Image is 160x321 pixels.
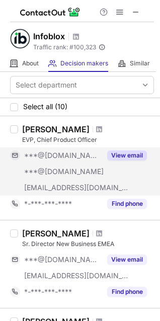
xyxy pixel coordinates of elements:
[22,59,39,67] span: About
[107,255,147,265] button: Reveal Button
[24,151,101,160] span: ***@[DOMAIN_NAME]
[20,6,81,18] img: ContactOut v5.3.10
[130,59,150,67] span: Similar
[33,30,65,42] h1: Infoblox
[22,135,154,144] div: EVP, Chief Product Officer
[107,287,147,297] button: Reveal Button
[107,199,147,209] button: Reveal Button
[60,59,108,67] span: Decision makers
[24,271,129,280] span: [EMAIL_ADDRESS][DOMAIN_NAME]
[24,183,129,192] span: [EMAIL_ADDRESS][DOMAIN_NAME]
[24,255,101,264] span: ***@[DOMAIN_NAME]
[22,228,90,238] div: [PERSON_NAME]
[23,103,67,111] span: Select all (10)
[22,124,90,134] div: [PERSON_NAME]
[22,239,154,249] div: Sr. Director New Business EMEA
[24,167,104,176] span: ***@[DOMAIN_NAME]
[10,29,30,49] img: 43778c8dbdd1085e43726ad5223d50be
[16,80,77,90] div: Select department
[107,150,147,160] button: Reveal Button
[33,44,96,51] span: Traffic rank: # 100,323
